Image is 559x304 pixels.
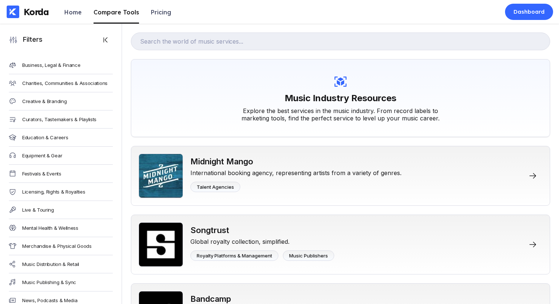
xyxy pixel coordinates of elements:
img: Midnight Mango [139,154,183,198]
a: Licensing, Rights & Royalties [9,183,113,201]
div: Home [64,8,82,16]
div: Merchandise & Physical Goods [22,243,92,249]
div: Education & Careers [22,134,68,140]
a: Education & Careers [9,129,113,147]
a: Merchandise & Physical Goods [9,237,113,255]
a: SongtrustSongtrustGlobal royalty collection, simplified.Royalty Platforms & ManagementMusic Publi... [131,215,550,274]
a: Curators, Tastemakers & Playlists [9,110,113,129]
h1: Music Industry Resources [285,89,396,107]
div: Business, Legal & Finance [22,62,81,68]
a: Charities, Communities & Associations [9,74,113,92]
a: Dashboard [505,4,553,20]
a: Business, Legal & Finance [9,56,113,74]
a: Mental Health & Wellness [9,219,113,237]
a: Festivals & Events [9,165,113,183]
div: Music Distribution & Retail [22,261,79,267]
div: Korda [24,6,49,17]
div: Explore the best services in the music industry. From record labels to marketing tools, find the ... [230,107,451,122]
div: Festivals & Events [22,171,61,177]
div: International booking agency, representing artists from a variety of genres. [190,166,402,177]
div: Live & Touring [22,207,54,213]
div: Dashboard [514,8,545,16]
div: Global royalty collection, simplified. [190,235,334,245]
a: Creative & Branding [9,92,113,110]
img: Songtrust [139,222,183,267]
div: Bandcamp [190,294,299,304]
a: Midnight MangoMidnight MangoInternational booking agency, representing artists from a variety of ... [131,146,550,206]
a: Equipment & Gear [9,147,113,165]
div: Filters [18,35,43,44]
div: Compare Tools [94,8,139,16]
div: Licensing, Rights & Royalties [22,189,85,195]
div: Charities, Communities & Associations [22,80,108,86]
div: Creative & Branding [22,98,67,104]
div: News, Podcasts & Media [22,297,77,303]
a: Live & Touring [9,201,113,219]
div: Music Publishing & Sync [22,279,76,285]
div: Midnight Mango [190,157,402,166]
div: Talent Agencies [197,184,234,190]
input: Search the world of music services... [131,33,550,50]
div: Royalty Platforms & Management [197,253,272,259]
div: Pricing [151,8,171,16]
div: Music Publishers [289,253,328,259]
div: Curators, Tastemakers & Playlists [22,116,96,122]
a: Music Distribution & Retail [9,255,113,273]
a: Music Publishing & Sync [9,273,113,291]
div: Mental Health & Wellness [22,225,78,231]
div: Songtrust [190,225,334,235]
div: Equipment & Gear [22,153,62,158]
